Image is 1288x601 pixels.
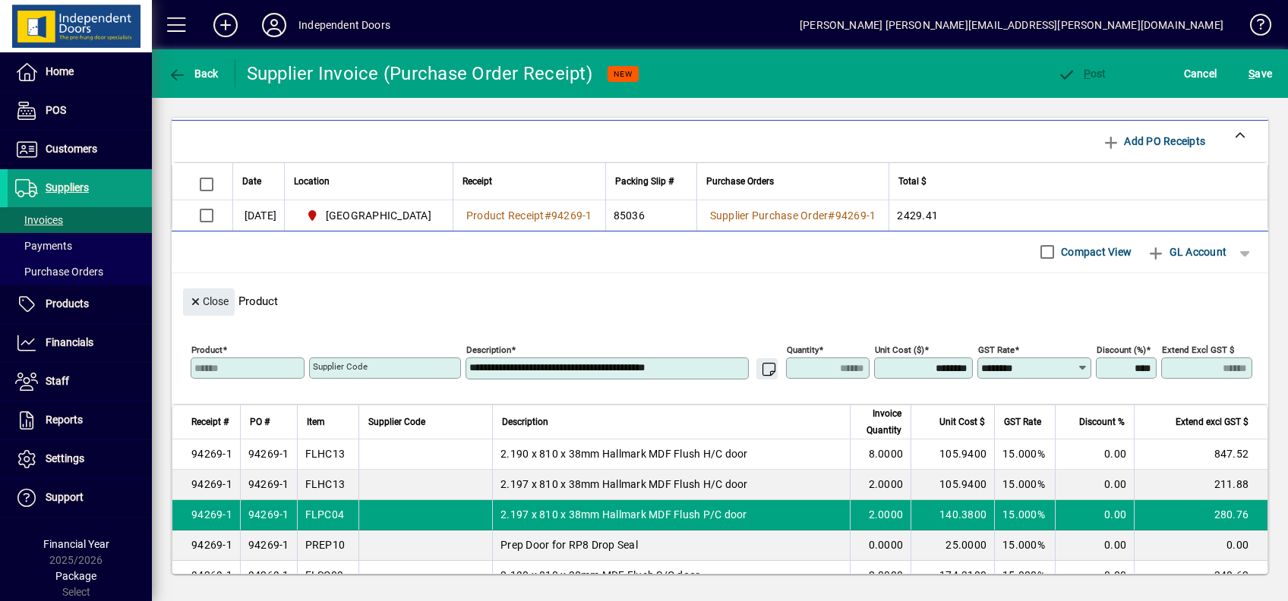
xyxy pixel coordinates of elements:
[305,537,346,552] div: PREP10
[46,375,69,387] span: Staff
[1134,500,1267,530] td: 280.76
[46,297,89,310] span: Products
[787,344,819,354] mat-label: Quantity
[1055,561,1134,591] td: 0.00
[8,131,152,168] a: Customers
[179,294,238,307] app-page-header-button: Close
[1097,344,1146,354] mat-label: Discount (%)
[545,209,551,222] span: #
[46,65,74,77] span: Home
[978,344,1015,354] mat-label: GST rate
[551,209,592,222] span: 94269-1
[1055,439,1134,470] td: 0.00
[710,209,829,222] span: Supplier Purchase Order
[706,173,774,190] span: Purchase Orders
[8,53,152,91] a: Home
[8,233,152,259] a: Payments
[247,61,592,86] div: Supplier Invoice (Purchase Order Receipt)
[250,414,270,430] span: PO #
[911,470,994,500] td: 105.9400
[1249,61,1272,86] span: ave
[8,92,152,130] a: POS
[1147,240,1226,264] span: GL Account
[1180,60,1221,87] button: Cancel
[605,200,696,231] td: 85036
[850,561,911,591] td: 2.0000
[298,13,390,37] div: Independent Doors
[1239,3,1269,52] a: Knowledge Base
[466,344,511,354] mat-label: Description
[1079,414,1125,430] span: Discount %
[46,104,66,116] span: POS
[242,173,275,190] div: Date
[8,440,152,478] a: Settings
[152,60,235,87] app-page-header-button: Back
[860,405,901,439] span: Invoice Quantity
[911,439,994,470] td: 105.9400
[43,538,109,550] span: Financial Year
[898,173,927,190] span: Total $
[1057,68,1106,80] span: ost
[1134,439,1267,470] td: 847.52
[46,181,89,194] span: Suppliers
[8,324,152,362] a: Financials
[1245,60,1276,87] button: Save
[850,530,911,561] td: 0.0000
[240,439,297,470] td: 94269-1
[313,361,368,372] mat-label: Supplier Code
[1053,60,1110,87] button: Post
[994,530,1055,561] td: 15.000%
[8,285,152,323] a: Products
[191,344,223,354] mat-label: Product
[615,173,687,190] div: Packing Slip #
[305,477,346,492] div: FLHC13
[1176,414,1249,430] span: Extend excl GST $
[1134,470,1267,500] td: 211.88
[1139,238,1234,266] button: GL Account
[172,500,240,530] td: 94269-1
[898,173,1249,190] div: Total $
[8,401,152,439] a: Reports
[492,561,850,591] td: 2.190 x 810 x 38mm MDF Flush S/C door
[466,209,545,222] span: Product Receipt
[1055,470,1134,500] td: 0.00
[305,507,345,522] div: FLPC04
[461,207,598,224] a: Product Receipt#94269-1
[15,240,72,252] span: Payments
[15,266,103,278] span: Purchase Orders
[850,470,911,500] td: 2.0000
[994,500,1055,530] td: 15.000%
[46,414,83,426] span: Reports
[240,470,297,500] td: 94269-1
[911,530,994,561] td: 25.0000
[172,439,240,470] td: 94269-1
[492,500,850,530] td: 2.197 x 810 x 38mm Hallmark MDF Flush P/C door
[850,500,911,530] td: 2.0000
[201,11,250,39] button: Add
[994,439,1055,470] td: 15.000%
[1055,500,1134,530] td: 0.00
[614,69,633,79] span: NEW
[889,200,1267,231] td: 2429.41
[240,561,297,591] td: 94269-1
[911,561,994,591] td: 174.3100
[1084,68,1091,80] span: P
[8,479,152,517] a: Support
[305,446,346,461] div: FLHC13
[492,530,850,561] td: Prep Door for RP8 Drop Seal
[1134,561,1267,591] td: 348.62
[1249,68,1255,80] span: S
[294,173,330,190] span: Location
[300,206,437,225] span: Christchurch
[8,363,152,401] a: Staff
[46,336,93,348] span: Financials
[705,207,882,224] a: Supplier Purchase Order#94269-1
[191,414,229,430] span: Receipt #
[1134,530,1267,561] td: 0.00
[1096,127,1211,155] button: Add PO Receipts
[172,470,240,500] td: 94269-1
[1058,244,1132,260] label: Compact View
[15,214,63,226] span: Invoices
[368,414,425,430] span: Supplier Code
[245,208,277,223] span: [DATE]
